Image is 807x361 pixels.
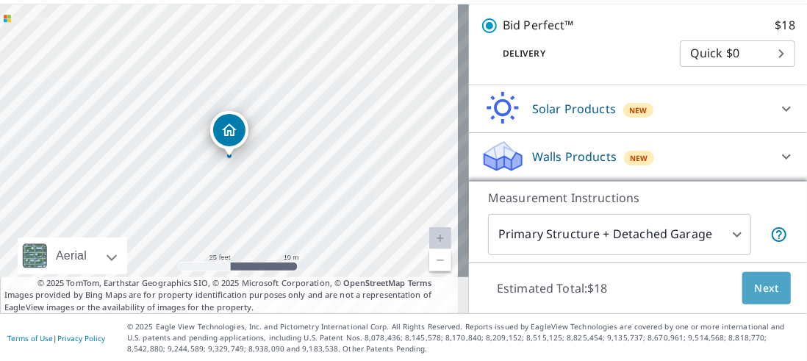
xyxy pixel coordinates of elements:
div: Aerial [18,237,127,274]
p: $18 [775,16,795,35]
p: Walls Products [532,148,617,165]
p: | [7,334,105,343]
a: Privacy Policy [57,333,105,343]
span: Next [754,279,779,298]
p: Estimated Total: $18 [485,272,620,304]
a: Terms [408,277,432,288]
span: Your report will include the primary structure and a detached garage if one exists. [770,226,788,243]
div: Walls ProductsNew [481,139,795,174]
p: Delivery [481,47,680,60]
p: Bid Perfect™ [503,16,574,35]
a: OpenStreetMap [343,277,405,288]
div: Solar ProductsNew [481,91,795,126]
a: Current Level 20, Zoom Out [429,249,451,271]
div: Primary Structure + Detached Garage [488,214,751,255]
p: Solar Products [532,100,616,118]
span: New [629,104,648,116]
a: Terms of Use [7,333,53,343]
p: © 2025 Eagle View Technologies, Inc. and Pictometry International Corp. All Rights Reserved. Repo... [127,321,800,354]
div: Aerial [51,237,91,274]
button: Next [742,272,791,305]
span: New [630,152,648,164]
div: Quick $0 [680,33,795,74]
div: Dropped pin, building 1, Residential property, 1213 Forest Ave Burton, MI 48509 [210,111,248,157]
span: © 2025 TomTom, Earthstar Geographics SIO, © 2025 Microsoft Corporation, © [37,277,432,290]
a: Current Level 20, Zoom In Disabled [429,227,451,249]
p: Measurement Instructions [488,189,788,207]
